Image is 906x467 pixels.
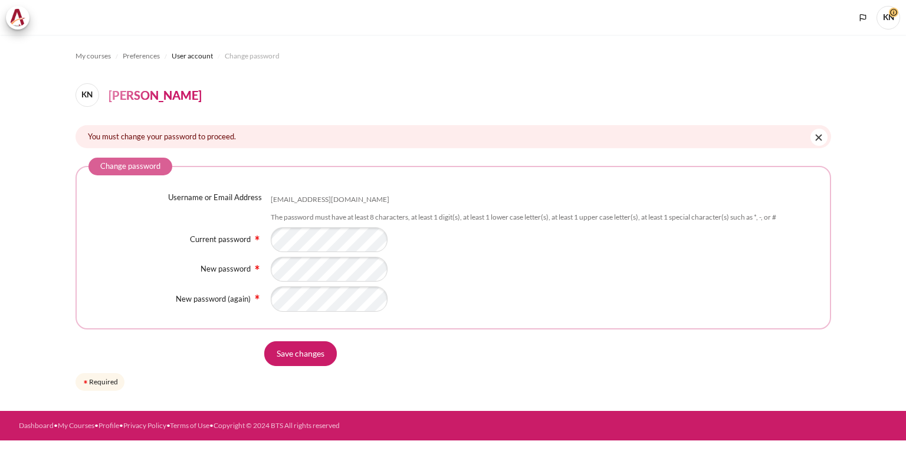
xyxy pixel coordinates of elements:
a: KN [75,83,104,107]
span: Required [252,263,262,270]
img: Required [252,292,262,302]
span: My courses [75,51,111,61]
label: New password [201,264,251,273]
label: New password (again) [176,294,251,303]
span: KN [75,83,99,107]
nav: Navigation bar [75,47,831,66]
img: Architeck [9,9,26,27]
a: Privacy Policy [123,421,166,430]
a: My Courses [58,421,94,430]
span: KN [877,6,900,30]
img: Required field [82,378,89,386]
img: Required [252,263,262,272]
label: Current password [190,234,251,244]
div: You must change your password to proceed. [75,125,831,148]
span: User account [172,51,213,61]
span: Preferences [123,51,160,61]
div: Required [75,373,124,391]
a: Preferences [123,49,160,63]
a: Copyright © 2024 BTS All rights reserved [214,421,340,430]
input: Save changes [264,341,337,366]
a: User menu [877,6,900,30]
div: • • • • • [19,420,502,431]
span: Required [252,233,262,240]
span: Required [252,293,262,300]
a: Architeck Architeck [6,6,35,30]
a: Change password [225,49,280,63]
div: [EMAIL_ADDRESS][DOMAIN_NAME] [271,195,389,205]
a: Terms of Use [170,421,209,430]
img: Required [252,233,262,243]
label: Username or Email Address [168,192,262,204]
a: Dashboard [19,421,54,430]
legend: Change password [88,158,172,175]
a: My courses [75,49,111,63]
a: Profile [99,421,119,430]
button: Languages [854,9,872,27]
div: The password must have at least 8 characters, at least 1 digit(s), at least 1 lower case letter(s... [271,213,776,223]
span: Change password [225,51,280,61]
h4: [PERSON_NAME] [109,86,202,104]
